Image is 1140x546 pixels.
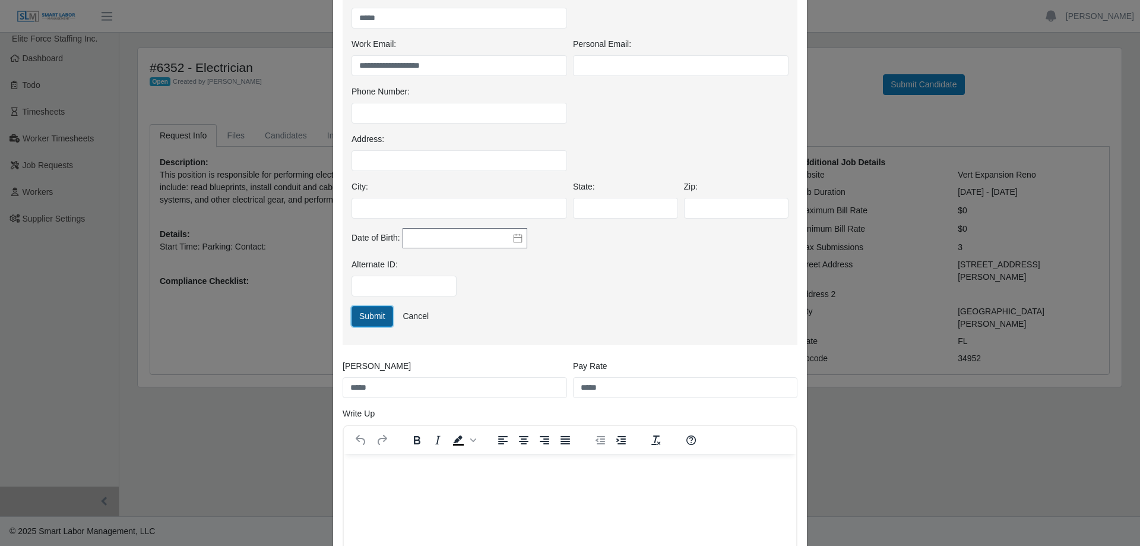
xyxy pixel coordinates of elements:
[573,38,631,51] label: Personal Email:
[351,86,410,98] label: Phone Number:
[343,360,411,373] label: [PERSON_NAME]
[343,408,375,420] label: Write Up
[351,432,371,449] button: Undo
[555,432,575,449] button: Justify
[534,432,555,449] button: Align right
[611,432,631,449] button: Increase indent
[351,258,398,271] label: Alternate ID:
[427,432,448,449] button: Italic
[351,133,384,146] label: Address:
[351,306,393,327] button: Submit
[590,432,610,449] button: Decrease indent
[573,181,595,193] label: State:
[372,432,392,449] button: Redo
[493,432,513,449] button: Align left
[684,181,698,193] label: Zip:
[646,432,666,449] button: Clear formatting
[351,181,368,193] label: City:
[448,432,478,449] div: Background color Black
[681,432,701,449] button: Help
[514,432,534,449] button: Align center
[573,360,607,373] label: Pay Rate
[351,38,396,51] label: Work Email:
[351,232,400,244] label: Date of Birth:
[395,306,436,327] a: Cancel
[407,432,427,449] button: Bold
